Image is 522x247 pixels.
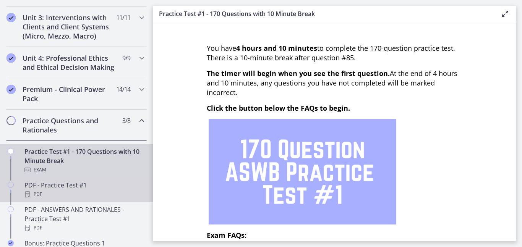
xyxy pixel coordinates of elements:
[122,53,130,63] span: 9 / 9
[23,13,116,40] h2: Unit 3: Interventions with Clients and Client Systems (Micro, Mezzo, Macro)
[24,165,144,174] div: Exam
[116,85,130,94] span: 14 / 14
[24,205,144,232] div: PDF - ANSWERS AND RATIONALES - Practice Test #1
[8,240,14,246] i: Completed
[207,69,390,78] span: The timer will begin when you see the first question.
[207,44,455,62] span: You have to complete the 170-question practice test. There is a 10-minute break after question #85.
[207,103,350,113] span: Click the button below the FAQs to begin.
[236,44,317,53] strong: 4 hours and 10 minutes
[209,119,396,224] img: 1.png
[6,53,16,63] i: Completed
[159,9,488,18] h3: Practice Test #1 - 170 Questions with 10 Minute Break
[6,85,16,94] i: Completed
[24,147,144,174] div: Practice Test #1 - 170 Questions with 10 Minute Break
[23,116,116,134] h2: Practice Questions and Rationales
[116,13,130,22] span: 11 / 11
[23,85,116,103] h2: Premium - Clinical Power Pack
[207,69,457,97] span: At the end of 4 hours and 10 minutes, any questions you have not completed will be marked incorrect.
[24,181,144,199] div: PDF - Practice Test #1
[23,53,116,72] h2: Unit 4: Professional Ethics and Ethical Decision Making
[122,116,130,125] span: 3 / 8
[24,223,144,232] div: PDF
[24,190,144,199] div: PDF
[6,13,16,22] i: Completed
[207,231,246,240] span: Exam FAQs:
